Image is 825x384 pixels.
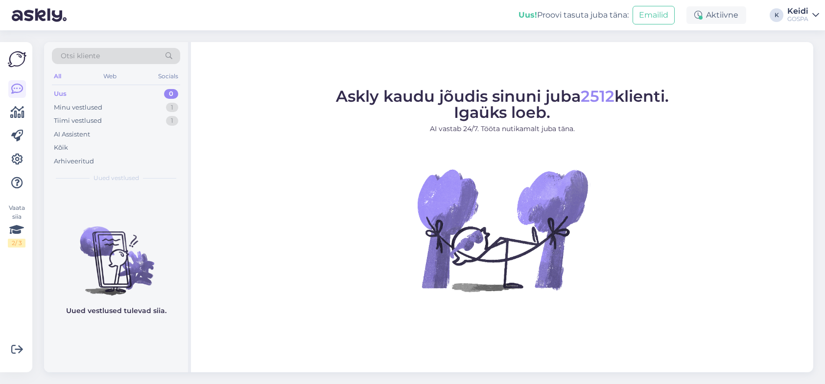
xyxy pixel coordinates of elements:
[54,103,102,113] div: Minu vestlused
[166,103,178,113] div: 1
[686,6,746,24] div: Aktiivne
[54,89,67,99] div: Uus
[336,124,669,134] p: AI vastab 24/7. Tööta nutikamalt juba täna.
[44,209,188,297] img: No chats
[164,89,178,99] div: 0
[519,9,629,21] div: Proovi tasuta juba täna:
[54,116,102,126] div: Tiimi vestlused
[787,15,808,23] div: GOSPA
[414,142,590,318] img: No Chat active
[156,70,180,83] div: Socials
[633,6,675,24] button: Emailid
[581,87,614,106] span: 2512
[166,116,178,126] div: 1
[66,306,166,316] p: Uued vestlused tulevad siia.
[94,174,139,182] span: Uued vestlused
[54,143,68,153] div: Kõik
[8,203,25,248] div: Vaata siia
[54,157,94,166] div: Arhiveeritud
[52,70,63,83] div: All
[787,7,819,23] a: KeidiGOSPA
[54,130,90,139] div: AI Assistent
[519,10,537,20] b: Uus!
[101,70,118,83] div: Web
[61,51,100,61] span: Otsi kliente
[787,7,808,15] div: Keidi
[8,239,25,248] div: 2 / 3
[770,8,783,22] div: K
[8,50,26,68] img: Askly Logo
[336,87,669,122] span: Askly kaudu jõudis sinuni juba klienti. Igaüks loeb.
